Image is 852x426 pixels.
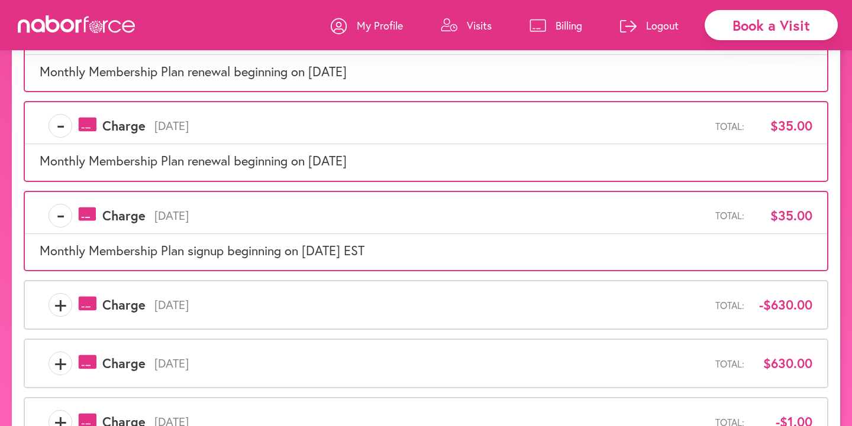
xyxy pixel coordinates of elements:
[102,208,146,223] span: Charge
[49,204,72,227] span: -
[715,358,744,369] span: Total:
[467,18,492,32] p: Visits
[102,297,146,313] span: Charge
[49,352,72,375] span: +
[146,119,715,133] span: [DATE]
[753,118,812,134] span: $35.00
[40,63,347,80] span: Monthly Membership Plan renewal beginning on [DATE]
[715,121,744,132] span: Total:
[753,356,812,371] span: $630.00
[102,356,146,371] span: Charge
[646,18,679,32] p: Logout
[753,208,812,223] span: $35.00
[753,297,812,313] span: -$630.00
[49,293,72,317] span: +
[556,18,582,32] p: Billing
[40,242,364,259] span: Monthly Membership Plan signup beginning on [DATE] EST
[530,8,582,43] a: Billing
[620,8,679,43] a: Logout
[357,18,403,32] p: My Profile
[40,152,347,169] span: Monthly Membership Plan renewal beginning on [DATE]
[331,8,403,43] a: My Profile
[705,10,838,40] div: Book a Visit
[715,300,744,311] span: Total:
[146,356,715,370] span: [DATE]
[715,210,744,221] span: Total:
[441,8,492,43] a: Visits
[102,118,146,134] span: Charge
[146,209,715,223] span: [DATE]
[146,298,715,312] span: [DATE]
[49,114,72,138] span: -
